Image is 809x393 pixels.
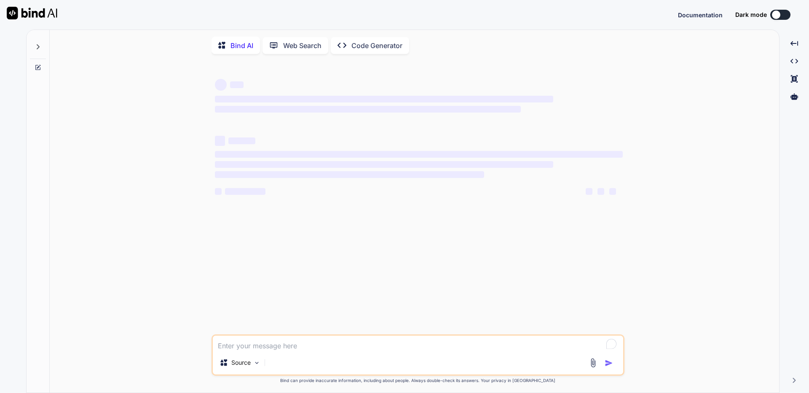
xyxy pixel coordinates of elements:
span: ‌ [215,79,227,91]
span: ‌ [215,151,623,158]
p: Bind AI [230,40,253,51]
textarea: To enrich screen reader interactions, please activate Accessibility in Grammarly extension settings [213,336,623,351]
p: Code Generator [351,40,402,51]
span: ‌ [215,136,225,146]
button: Documentation [678,11,723,19]
span: ‌ [230,81,244,88]
span: ‌ [215,106,521,113]
span: ‌ [215,171,484,178]
img: Bind AI [7,7,57,19]
p: Bind can provide inaccurate information, including about people. Always double-check its answers.... [212,377,624,384]
p: Source [231,358,251,367]
span: ‌ [609,188,616,195]
img: Pick Models [253,359,260,366]
span: ‌ [228,137,255,144]
span: Dark mode [735,11,767,19]
img: icon [605,359,613,367]
p: Web Search [283,40,321,51]
span: ‌ [215,188,222,195]
span: ‌ [586,188,592,195]
img: attachment [588,358,598,368]
span: ‌ [215,161,553,168]
span: ‌ [225,188,265,195]
span: ‌ [215,96,553,102]
span: ‌ [597,188,604,195]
